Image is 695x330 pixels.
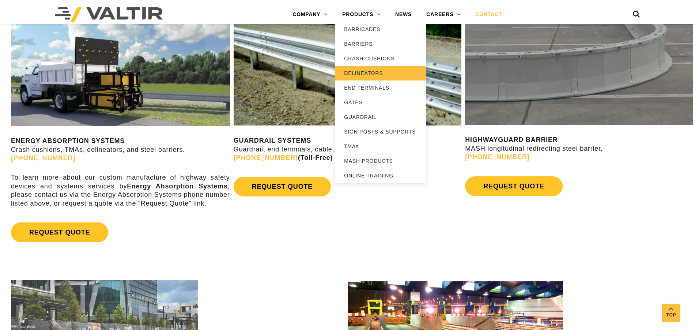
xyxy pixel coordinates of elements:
a: [PHONE_NUMBER] [11,154,75,162]
strong: GUARDRAIL SYSTEMS [234,137,311,144]
a: GATES [335,95,426,110]
a: SIGN POSTS & SUPPORTS [335,124,426,139]
a: CONTACT [468,7,509,22]
a: [PHONE_NUMBER] [465,153,529,161]
a: CAREERS [419,7,468,22]
a: PRODUCTS [335,7,388,22]
a: REQUEST QUOTE [11,222,108,242]
a: Top [662,304,680,322]
p: MASH longitudinal redirecting steel barrier. [465,136,693,161]
a: GUARDRAIL [335,110,426,124]
a: MASH PRODUCTS [335,154,426,168]
img: Guardrail Contact Us Page Image [234,11,462,125]
strong: Energy Absorption Systems [127,183,228,190]
a: DELINEATORS [335,66,426,80]
strong: HIGHWAYGUARD BARRIER [465,136,558,143]
a: BARRICADES [335,22,426,37]
a: REQUEST QUOTE [234,177,331,196]
strong: ENERGY ABSORPTION SYSTEMS [11,137,125,145]
a: CRASH CUSHIONS [335,51,426,66]
a: TMAs [335,139,426,154]
p: To learn more about our custom manufacture of highway safety devices and systems services by , pl... [11,173,230,208]
a: NEWS [388,7,419,22]
a: END TERMINALS [335,80,426,95]
strong: (Toll-Free) | (Local) [234,154,425,161]
img: SS180M Contact Us Page Image [11,11,230,126]
p: Guardrail, end terminals, cable, and signpost products. [234,136,462,162]
a: [PHONE_NUMBER] [234,154,298,161]
span: Top [662,311,680,319]
a: REQUEST QUOTE [465,176,562,196]
a: ONLINE TRAINING [335,168,426,183]
a: BARRIERS [335,37,426,51]
a: COMPANY [285,7,335,22]
img: Valtir [55,7,163,22]
img: Radius-Barrier-Section-Highwayguard3 [465,11,693,125]
p: Crash cushions, TMAs, delineators, and steel barriers. [11,137,230,162]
